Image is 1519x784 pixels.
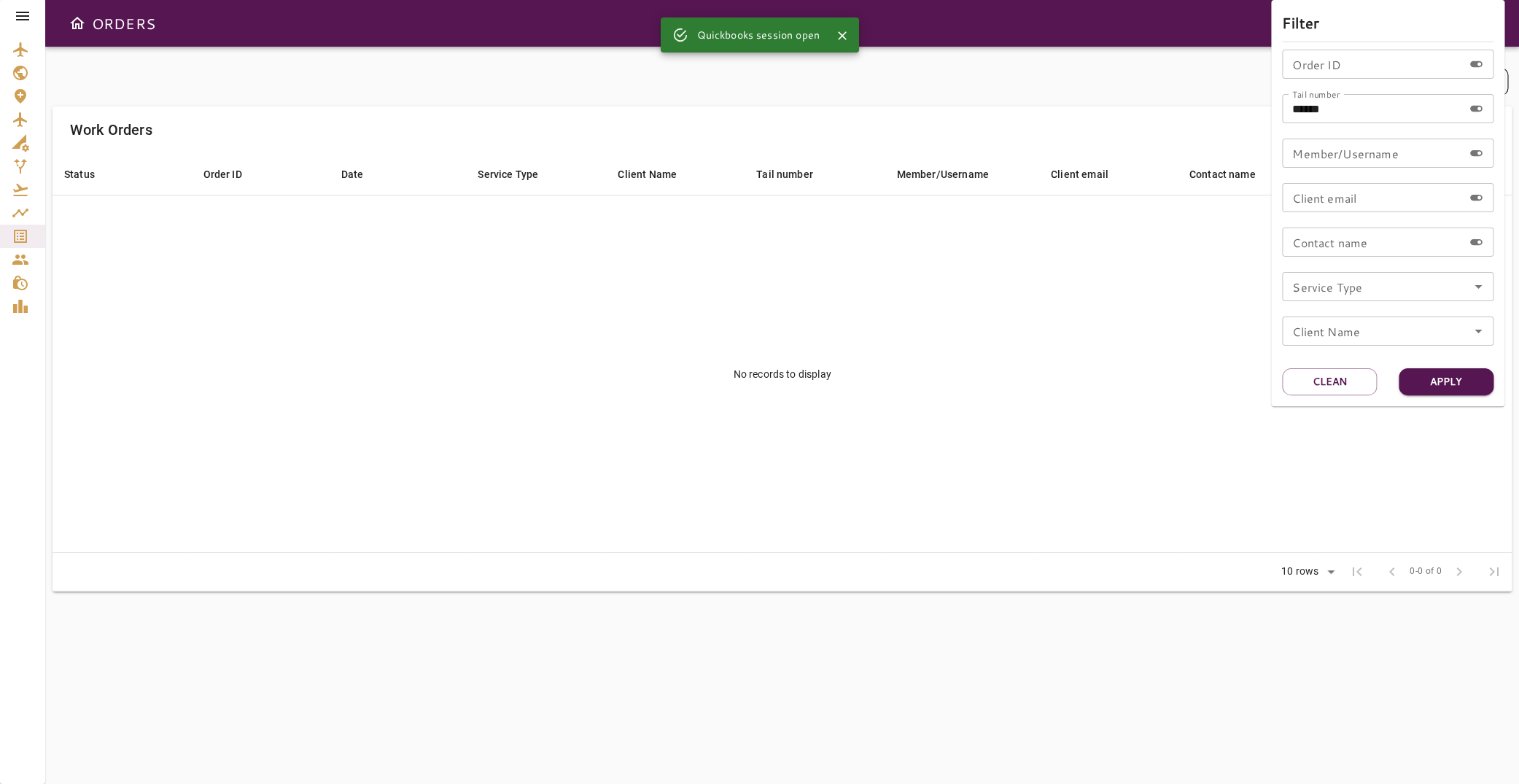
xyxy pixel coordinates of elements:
[831,25,853,47] button: Close
[696,22,819,48] div: Quickbooks session open
[1292,88,1340,100] label: Tail number
[1399,368,1493,395] button: Apply
[1468,321,1488,341] button: Open
[1468,276,1488,297] button: Open
[1282,11,1493,34] h6: Filter
[1282,368,1377,395] button: Clean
